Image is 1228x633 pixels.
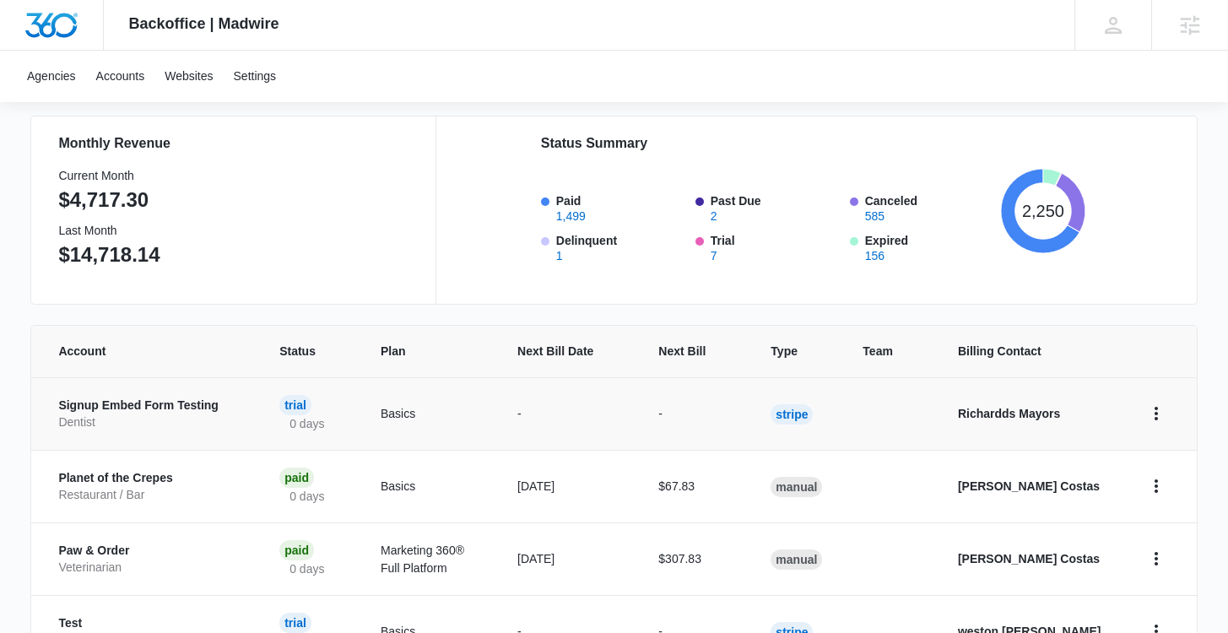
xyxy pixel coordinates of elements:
p: 0 days [279,415,334,433]
span: Status [279,343,316,360]
label: Paid [556,192,685,222]
label: Past Due [711,192,840,222]
h3: Current Month [58,167,160,185]
p: Test [58,615,239,632]
a: Planet of the CrepesRestaurant / Bar [58,470,239,503]
span: Team [863,343,893,360]
div: Trial [279,613,311,633]
div: Manual [771,477,822,497]
p: 0 days [279,560,334,578]
label: Delinquent [556,232,685,262]
p: Basics [381,478,477,495]
p: Dentist [58,414,239,431]
p: Restaurant / Bar [58,487,239,504]
a: Settings [224,51,287,102]
p: $14,718.14 [58,240,160,270]
td: $307.83 [638,522,750,595]
a: Signup Embed Form TestingDentist [58,398,239,430]
p: Basics [381,405,477,423]
label: Expired [865,232,994,262]
td: [DATE] [497,522,638,595]
span: Type [771,343,798,360]
td: [DATE] [497,450,638,522]
h3: Last Month [58,222,160,240]
span: Account [58,343,214,360]
p: Marketing 360® Full Platform [381,542,477,577]
td: $67.83 [638,450,750,522]
p: Signup Embed Form Testing [58,398,239,414]
button: Expired [865,250,884,262]
strong: [PERSON_NAME] Costas [958,552,1100,565]
strong: Richardds Mayors [958,407,1060,420]
button: home [1143,473,1170,500]
button: Trial [711,250,717,262]
button: Past Due [711,210,717,222]
p: Veterinarian [58,560,239,576]
button: Canceled [865,210,884,222]
span: Next Bill [658,343,706,360]
button: home [1143,400,1170,427]
span: Backoffice | Madwire [129,15,279,33]
a: Websites [154,51,223,102]
label: Trial [711,232,840,262]
h2: Monthly Revenue [58,133,414,154]
p: $4,717.30 [58,185,160,215]
button: Delinquent [556,250,563,262]
h2: Status Summary [541,133,1085,154]
label: Canceled [865,192,994,222]
span: Next Bill Date [517,343,593,360]
span: Plan [381,343,477,360]
td: - [638,377,750,450]
button: Paid [556,210,586,222]
div: Manual [771,549,822,570]
div: Paid [279,540,314,560]
td: - [497,377,638,450]
p: Paw & Order [58,543,239,560]
p: Planet of the Crepes [58,470,239,487]
a: Paw & OrderVeterinarian [58,543,239,576]
strong: [PERSON_NAME] Costas [958,479,1100,493]
tspan: 2,250 [1022,202,1064,220]
p: 0 days [279,488,334,506]
a: Agencies [17,51,86,102]
span: Billing Contact [958,343,1102,360]
div: Stripe [771,404,813,425]
a: Accounts [86,51,155,102]
div: Trial [279,395,311,415]
div: Paid [279,468,314,488]
button: home [1143,545,1170,572]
